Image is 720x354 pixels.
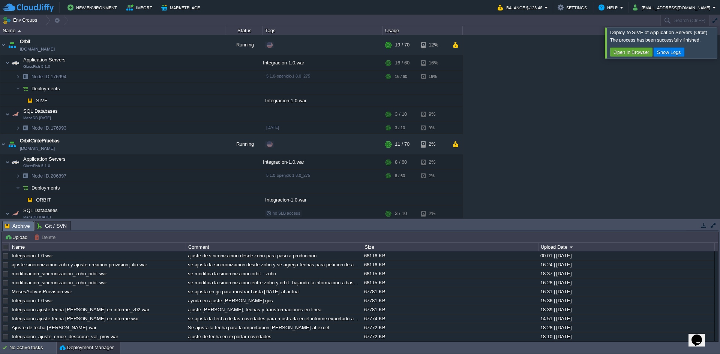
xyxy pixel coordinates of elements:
[16,170,20,182] img: AMDAwAAAACH5BAEAAAAALAAAAAABAAEAAAICRAEAOw==
[186,243,362,251] div: Comment
[12,307,149,312] a: Integracion-ajuste fecha [PERSON_NAME] en informe_v02.war
[31,73,67,80] a: Node ID:176994
[31,185,61,191] a: Deployments
[31,125,67,131] span: 176993
[395,71,407,82] div: 16 / 60
[421,134,445,154] div: 2%
[25,95,35,106] img: AMDAwAAAACH5BAEAAAAALAAAAAABAAEAAAICRAEAOw==
[266,211,300,215] span: no SLB access
[12,253,53,258] a: Integracion-1.0.war
[610,37,715,43] div: The process has been successfully finished.
[12,334,118,339] a: Integracion_ajuste_cruce_descruce_val_prov.war
[421,170,445,182] div: 2%
[20,122,31,134] img: AMDAwAAAACH5BAEAAAAALAAAAAABAAEAAAICRAEAOw==
[186,296,361,305] div: ayuda en ajuste [PERSON_NAME] gos
[362,332,538,341] div: 67772 KB
[20,194,25,206] img: AMDAwAAAACH5BAEAAAAALAAAAAABAAEAAAICRAEAOw==
[655,49,683,55] button: Show Logs
[20,170,31,182] img: AMDAwAAAACH5BAEAAAAALAAAAAABAAEAAAICRAEAOw==
[362,260,538,269] div: 68116 KB
[225,35,263,55] div: Running
[5,55,10,70] img: AMDAwAAAACH5BAEAAAAALAAAAAABAAEAAAICRAEAOw==
[186,323,361,332] div: Se ajusta la fecha para la importacion [PERSON_NAME] al excel
[266,125,279,130] span: [DATE]
[22,57,67,63] a: Application ServersGlassFish 5.1.0
[395,155,407,170] div: 8 / 60
[5,221,30,231] span: Archive
[538,314,714,323] div: 14:51 | [DATE]
[31,85,61,92] span: Deployments
[22,208,59,213] a: SQL DatabasesMariaDB [DATE]
[0,35,6,55] img: AMDAwAAAACH5BAEAAAAALAAAAAABAAEAAAICRAEAOw==
[263,194,383,206] div: Integracion-1.0.war
[22,156,67,162] a: Application ServersGlassFish 5.1.0
[10,243,186,251] div: Name
[395,55,409,70] div: 16 / 60
[23,164,50,168] span: GlassFish 5.1.0
[34,234,58,240] button: Delete
[35,197,52,203] a: ORBIT
[12,325,96,330] a: Ajuste de fecha [PERSON_NAME].war
[395,35,409,55] div: 19 / 70
[35,97,48,104] a: SIVF
[539,243,714,251] div: Upload Date
[161,3,202,12] button: Marketplace
[186,287,361,296] div: se ajusta en gc para mostrar hasta [DATE] al actual
[22,57,67,63] span: Application Servers
[558,3,589,12] button: Settings
[186,332,361,341] div: ajuste de fecha en exportar novedades
[5,155,10,170] img: AMDAwAAAACH5BAEAAAAALAAAAAABAAEAAAICRAEAOw==
[5,107,10,122] img: AMDAwAAAACH5BAEAAAAALAAAAAABAAEAAAICRAEAOw==
[126,3,154,12] button: Import
[362,323,538,332] div: 67772 KB
[20,38,30,45] span: Orbit
[598,3,620,12] button: Help
[538,323,714,332] div: 18:28 | [DATE]
[395,134,409,154] div: 11 / 70
[31,74,51,79] span: Node ID:
[37,221,67,230] span: Git / SVN
[266,74,310,78] span: 5.1.0-openjdk-1.8.0_275
[186,305,361,314] div: ajuste [PERSON_NAME], fechas y transformaciones en linea
[23,64,50,69] span: GlassFish 5.1.0
[12,298,53,303] a: Integracion-1.0.war
[20,137,60,145] a: OrbitCintePruebas
[10,155,21,170] img: AMDAwAAAACH5BAEAAAAALAAAAAABAAEAAAICRAEAOw==
[421,155,445,170] div: 2%
[263,95,383,106] div: Integracion-1.0.war
[60,344,114,351] button: Deployment Manager
[10,55,21,70] img: AMDAwAAAACH5BAEAAAAALAAAAAABAAEAAAICRAEAOw==
[3,15,40,25] button: Env Groups
[12,289,72,294] a: MesesActivosProvision.war
[31,173,51,179] span: Node ID:
[538,287,714,296] div: 16:31 | [DATE]
[12,280,107,285] a: modificacion_sincronizacion_zoho_orbit.war
[20,145,55,152] a: [DOMAIN_NAME]
[498,3,544,12] button: Balance $-123.46
[22,156,67,162] span: Application Servers
[20,45,55,53] a: [DOMAIN_NAME]
[538,278,714,287] div: 16:28 | [DATE]
[16,182,20,194] img: AMDAwAAAACH5BAEAAAAALAAAAAABAAEAAAICRAEAOw==
[20,71,31,82] img: AMDAwAAAACH5BAEAAAAALAAAAAABAAEAAAICRAEAOw==
[538,260,714,269] div: 16:24 | [DATE]
[12,316,139,321] a: Integracion-ajuste fecha [PERSON_NAME] en informe.war
[225,134,263,154] div: Running
[421,206,445,221] div: 2%
[362,251,538,260] div: 68116 KB
[633,3,712,12] button: [EMAIL_ADDRESS][DOMAIN_NAME]
[67,3,119,12] button: New Environment
[3,3,54,12] img: CloudJiffy
[395,170,405,182] div: 8 / 60
[31,125,67,131] a: Node ID:176993
[9,342,56,354] div: No active tasks
[16,83,20,94] img: AMDAwAAAACH5BAEAAAAALAAAAAABAAEAAAICRAEAOw==
[395,206,407,221] div: 3 / 10
[538,269,714,278] div: 18:37 | [DATE]
[12,262,147,267] a: ajuste sincronizacion zoho y ajuste creacion provision julio.war
[266,173,310,178] span: 5.1.0-openjdk-1.8.0_275
[22,108,59,114] span: SQL Databases
[25,194,35,206] img: AMDAwAAAACH5BAEAAAAALAAAAAABAAEAAAICRAEAOw==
